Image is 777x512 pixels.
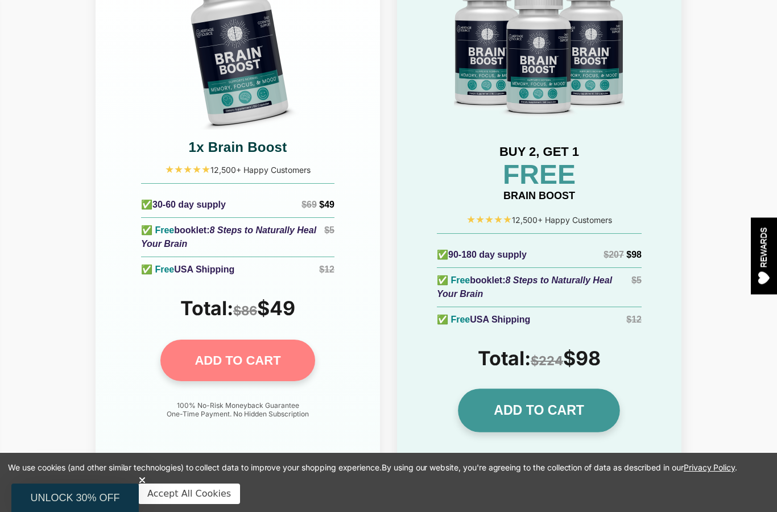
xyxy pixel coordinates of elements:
em: 8 Steps to Naturally Heal Your Brain [141,225,316,249]
a: Privacy Policy [684,463,735,472]
span: $69 [301,200,317,209]
h3: 1x Brain Boost [107,138,369,156]
span: $224 [531,353,563,368]
span: $207 [604,250,624,259]
div: 90-180 day supply [437,248,527,262]
div: FREE [408,161,670,188]
div: 30-60 day supply [141,198,226,212]
span: Free [155,265,174,274]
span: ✅ [437,275,448,285]
span: Free [155,225,174,235]
span: $49 [319,200,334,209]
button: Close teaser [137,474,148,486]
div: booklet: [437,274,631,301]
div: USA Shipping [141,263,234,276]
em: 8 Steps to Naturally Heal Your Brain [437,275,612,299]
strong: 12,500+ Happy Customers [210,165,311,175]
a: ADD TO CART [458,389,621,432]
button: Accept All Cookies [138,484,240,504]
span: $98 [626,250,642,259]
span: We use cookies (and other similar technologies) to collect data to improve your shopping experien... [8,463,737,472]
span: $12 [626,315,642,324]
p: One-Time Payment. No Hidden Subscription [408,451,670,468]
span: Free [451,275,470,285]
a: ADD TO CART [160,340,315,381]
div: UNLOCK 30% OFFClose teaser [11,484,139,512]
strong: 100% No-Risk Moneyback Guarantee [177,401,299,410]
p: Total: $98 [408,346,670,370]
div: BRAIN BOOST [408,188,670,204]
p: One-Time Payment. No Hidden Subscription [107,401,369,418]
span: ✅ [141,225,152,235]
span: ✅ [141,200,152,209]
strong: 12,500+ Happy Customers [512,215,612,225]
span: Free [451,315,470,324]
div: USA Shipping [437,313,530,327]
span: UNLOCK 30% OFF [30,492,119,503]
span: $5 [324,225,334,235]
span: $12 [319,265,334,274]
div: ★★★★★ [107,162,369,177]
span: $5 [631,275,642,285]
p: Total: $49 [107,296,369,320]
span: ✅ [437,315,448,324]
div: booklet: [141,224,324,251]
strong: 100% No-Risk Moneyback Guarantee [478,451,601,460]
div: BUY 2, GET 1 [408,142,670,161]
span: ✅ [141,265,152,274]
span: $86 [233,303,257,318]
div: ★★★★★ [408,212,670,228]
span: ✅ [437,250,448,259]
